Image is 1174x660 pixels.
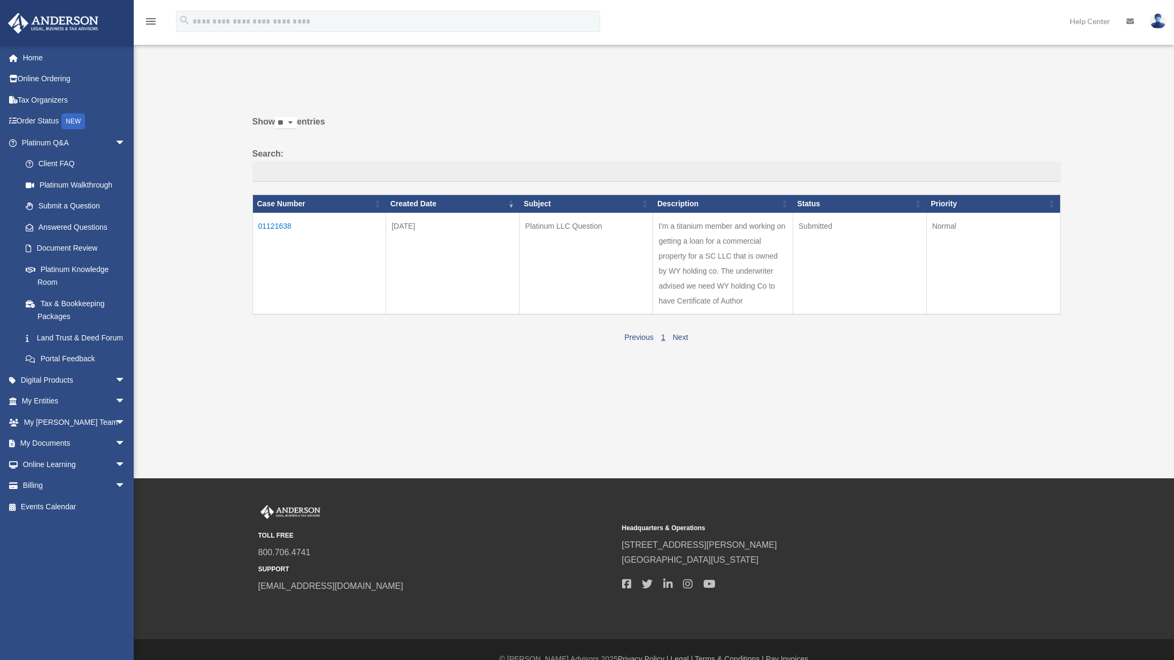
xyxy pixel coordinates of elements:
[386,195,520,213] th: Created Date: activate to sort column ascending
[115,454,136,476] span: arrow_drop_down
[115,411,136,433] span: arrow_drop_down
[252,213,386,314] td: 01121638
[179,14,190,26] i: search
[115,475,136,497] span: arrow_drop_down
[258,564,615,575] small: SUPPORT
[115,369,136,391] span: arrow_drop_down
[926,195,1060,213] th: Priority: activate to sort column ascending
[115,132,136,154] span: arrow_drop_down
[258,581,403,591] a: [EMAIL_ADDRESS][DOMAIN_NAME]
[7,89,142,111] a: Tax Organizers
[926,213,1060,314] td: Normal
[673,333,688,341] a: Next
[793,213,927,314] td: Submitted
[252,114,1061,140] label: Show entries
[622,555,759,564] a: [GEOGRAPHIC_DATA][US_STATE]
[275,117,297,129] select: Showentries
[653,213,793,314] td: I'm a titanium member and working on getting a loan for a commercial property for a SC LLC that i...
[622,523,978,534] small: Headquarters & Operations
[7,47,142,68] a: Home
[7,496,142,517] a: Events Calendar
[15,348,136,370] a: Portal Feedback
[7,411,142,433] a: My [PERSON_NAME] Teamarrow_drop_down
[7,433,142,454] a: My Documentsarrow_drop_down
[7,369,142,391] a: Digital Productsarrow_drop_down
[15,259,136,293] a: Platinum Knowledge Room
[15,196,136,217] a: Submit a Question
[7,111,142,133] a: Order StatusNEW
[15,216,131,238] a: Answered Questions
[62,113,85,129] div: NEW
[7,132,136,153] a: Platinum Q&Aarrow_drop_down
[793,195,927,213] th: Status: activate to sort column ascending
[15,293,136,327] a: Tax & Bookkeeping Packages
[252,146,1061,182] label: Search:
[7,475,142,496] a: Billingarrow_drop_down
[144,19,157,28] a: menu
[15,327,136,348] a: Land Trust & Deed Forum
[15,238,136,259] a: Document Review
[622,540,777,549] a: [STREET_ADDRESS][PERSON_NAME]
[386,213,520,314] td: [DATE]
[258,548,311,557] a: 800.706.4741
[115,391,136,413] span: arrow_drop_down
[7,68,142,90] a: Online Ordering
[519,213,653,314] td: Platinum LLC Question
[252,195,386,213] th: Case Number: activate to sort column ascending
[653,195,793,213] th: Description: activate to sort column ascending
[624,333,653,341] a: Previous
[15,153,136,175] a: Client FAQ
[258,530,615,541] small: TOLL FREE
[661,333,665,341] a: 1
[15,174,136,196] a: Platinum Walkthrough
[1150,13,1166,29] img: User Pic
[7,454,142,475] a: Online Learningarrow_drop_down
[252,161,1061,182] input: Search:
[519,195,653,213] th: Subject: activate to sort column ascending
[258,505,323,519] img: Anderson Advisors Platinum Portal
[115,433,136,455] span: arrow_drop_down
[7,391,142,412] a: My Entitiesarrow_drop_down
[5,13,102,34] img: Anderson Advisors Platinum Portal
[144,15,157,28] i: menu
